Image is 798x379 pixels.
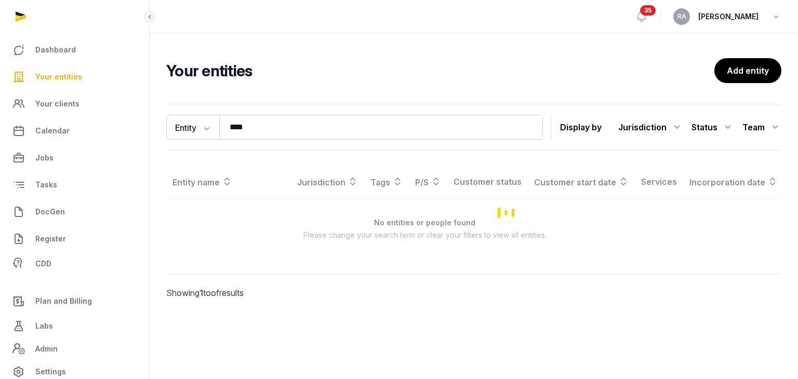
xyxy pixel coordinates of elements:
p: Display by [560,119,602,136]
a: Dashboard [8,37,141,62]
a: Jobs [8,145,141,170]
h2: Your entities [166,61,714,80]
a: DocGen [8,199,141,224]
span: Admin [35,343,58,355]
a: Add entity [714,58,781,83]
a: CDD [8,253,141,274]
button: RA [673,8,690,25]
span: Jobs [35,152,54,164]
a: Register [8,226,141,251]
a: Your entities [8,64,141,89]
span: Plan and Billing [35,295,92,307]
div: Jurisdiction [618,119,683,136]
span: 1 [199,288,203,298]
div: Team [742,119,781,136]
span: Dashboard [35,44,76,56]
a: Calendar [8,118,141,143]
button: Entity [166,115,219,140]
a: Labs [8,314,141,339]
p: Showing to of results [166,274,308,312]
span: [PERSON_NAME] [698,10,759,23]
a: Tasks [8,172,141,197]
span: 35 [640,5,656,16]
span: Your entities [35,71,82,83]
a: Plan and Billing [8,289,141,314]
span: Settings [35,366,66,378]
span: RA [677,13,686,20]
span: Tasks [35,179,57,191]
a: Admin [8,339,141,359]
span: Your clients [35,98,79,110]
span: Labs [35,320,53,332]
span: Register [35,233,66,245]
div: Status [691,119,734,136]
a: Your clients [8,91,141,116]
span: DocGen [35,206,65,218]
span: Calendar [35,125,70,137]
span: CDD [35,258,51,270]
